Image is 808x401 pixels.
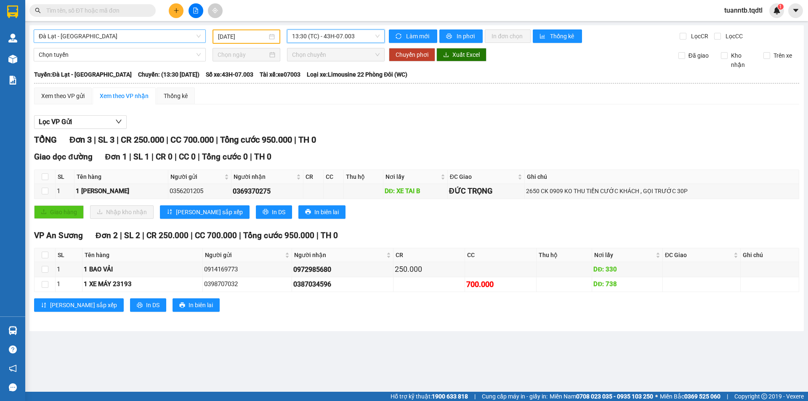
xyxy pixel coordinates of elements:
span: | [120,231,122,240]
button: file-add [189,3,203,18]
span: search [35,8,41,13]
th: CC [324,170,344,184]
b: Tuyến: Đà Lạt - [GEOGRAPHIC_DATA] [34,71,132,78]
img: logo-vxr [7,5,18,18]
div: 1 [PERSON_NAME] [76,186,167,197]
span: | [166,135,168,145]
div: DĐ: 738 [593,279,661,289]
span: download [443,52,449,58]
div: Thống kê [164,91,188,101]
span: Miền Bắc [660,392,720,401]
div: 700.000 [466,279,535,290]
span: | [727,392,728,401]
button: Chuyển phơi [389,48,435,61]
span: CC 0 [179,152,196,162]
span: | [294,135,296,145]
span: Nơi lấy [594,250,654,260]
span: | [216,135,218,145]
span: Giao dọc đường [34,152,93,162]
img: icon-new-feature [773,7,781,14]
div: 1 [57,279,81,289]
span: Tổng cước 0 [202,152,248,162]
span: | [175,152,177,162]
span: | [129,152,131,162]
img: warehouse-icon [8,55,17,64]
span: | [198,152,200,162]
span: CR 0 [156,152,173,162]
button: Lọc VP Gửi [34,115,127,129]
th: SL [56,248,82,262]
div: 0972985680 [293,264,392,275]
span: plus [173,8,179,13]
button: sort-ascending[PERSON_NAME] sắp xếp [34,298,124,312]
button: printerIn DS [130,298,166,312]
span: caret-down [792,7,800,14]
span: 13:30 (TC) - 43H-07.003 [292,30,380,42]
span: SL 3 [98,135,114,145]
span: Lọc CR [688,32,710,41]
span: Đà Lạt - Sài Gòn [39,30,201,42]
strong: 0708 023 035 - 0935 103 250 [576,393,653,400]
span: Xuất Excel [452,50,480,59]
span: Tổng cước 950.000 [243,231,314,240]
span: TH 0 [298,135,316,145]
button: plus [169,3,183,18]
span: sort-ascending [41,302,47,309]
span: | [117,135,119,145]
button: downloadXuất Excel [436,48,486,61]
span: Người gửi [170,172,223,181]
span: Số xe: 43H-07.003 [206,70,253,79]
span: aim [212,8,218,13]
span: In DS [146,300,159,310]
button: syncLàm mới [389,29,437,43]
th: Thu hộ [344,170,383,184]
th: CR [393,248,465,262]
div: DĐ: XE TAI B [385,186,446,197]
span: Tài xế: xe07003 [260,70,300,79]
span: | [151,152,154,162]
button: printerIn biên lai [173,298,220,312]
span: printer [263,209,268,215]
div: 1 [57,186,73,197]
span: Thống kê [550,32,575,41]
th: CC [465,248,537,262]
span: [PERSON_NAME] sắp xếp [176,207,243,217]
span: CC 700.000 [195,231,237,240]
span: CR 250.000 [146,231,189,240]
span: TH 0 [254,152,271,162]
span: file-add [193,8,199,13]
span: In biên lai [189,300,213,310]
button: printerIn phơi [439,29,483,43]
img: warehouse-icon [8,326,17,335]
span: Lọc VP Gửi [39,117,72,127]
th: Tên hàng [82,248,203,262]
span: | [239,231,241,240]
div: 2650 CK 0909 KO THU TIỀN CƯỚC KHÁCH , GỌI TRƯỚC 30P [526,186,797,196]
span: TH 0 [321,231,338,240]
th: Ghi chú [525,170,799,184]
span: printer [179,302,185,309]
span: 1 [779,4,782,10]
th: CR [303,170,324,184]
span: Trên xe [770,51,795,60]
span: down [115,118,122,125]
span: Cung cấp máy in - giấy in: [482,392,548,401]
span: Làm mới [406,32,431,41]
span: | [474,392,476,401]
button: sort-ascending[PERSON_NAME] sắp xếp [160,205,250,219]
span: bar-chart [540,33,547,40]
span: Chọn chuyến [292,48,380,61]
span: Tổng cước 950.000 [220,135,292,145]
span: Người nhận [294,250,385,260]
span: tuanntb.tqdtl [718,5,769,16]
strong: 0369 525 060 [684,393,720,400]
span: sync [396,33,403,40]
button: printerIn biên lai [298,205,346,219]
th: SL [56,170,74,184]
span: Kho nhận [728,51,757,69]
strong: 1900 633 818 [432,393,468,400]
span: Đơn 3 [69,135,92,145]
button: printerIn DS [256,205,292,219]
span: In DS [272,207,285,217]
img: warehouse-icon [8,34,17,42]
